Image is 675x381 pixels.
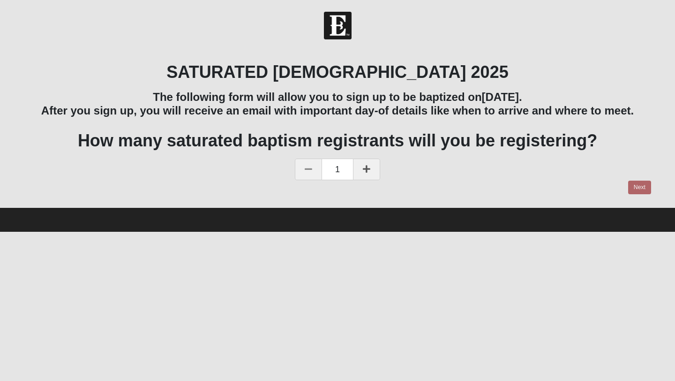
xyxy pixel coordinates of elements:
img: Church of Eleven22 Logo [324,12,352,39]
h3: The following form will allow you to sign up to be baptized on After you sign up, you will receiv... [24,91,651,118]
b: [DATE]. [482,91,522,103]
h1: How many saturated baptism registrants will you be registering? [24,130,651,151]
h1: SATURATED [DEMOGRAPHIC_DATA] 2025 [24,62,651,82]
span: 1 [322,159,353,180]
